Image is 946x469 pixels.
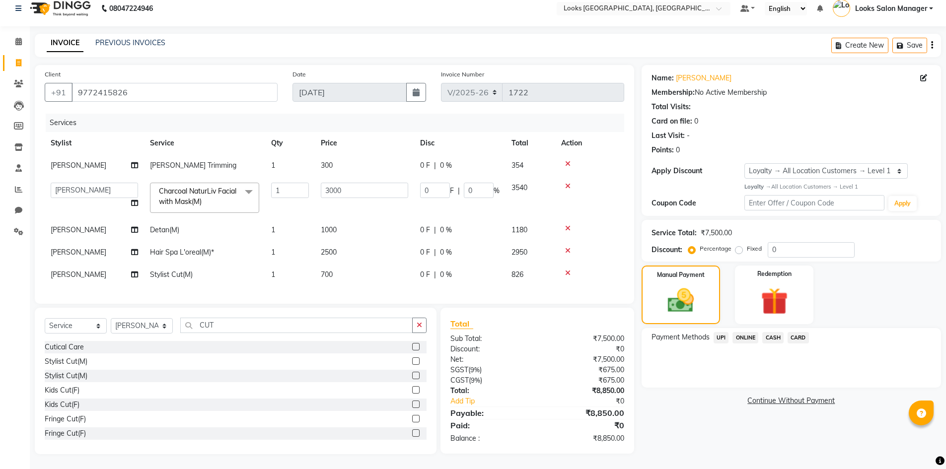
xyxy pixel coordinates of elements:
[45,83,73,102] button: +91
[321,225,337,234] span: 1000
[537,354,632,365] div: ₹7,500.00
[321,248,337,257] span: 2500
[744,183,931,191] div: All Location Customers → Level 1
[51,270,106,279] span: [PERSON_NAME]
[292,70,306,79] label: Date
[443,375,537,386] div: ( )
[443,386,537,396] div: Total:
[494,186,500,196] span: %
[537,407,632,419] div: ₹8,850.00
[443,344,537,354] div: Discount:
[471,376,480,384] span: 9%
[51,161,106,170] span: [PERSON_NAME]
[95,38,165,47] a: PREVIOUS INVOICES
[687,131,690,141] div: -
[700,244,731,253] label: Percentage
[744,195,884,210] input: Enter Offer / Coupon Code
[506,132,555,154] th: Total
[150,270,193,279] span: Stylist Cut(M)
[732,332,758,343] span: ONLINE
[511,248,527,257] span: 2950
[652,102,691,112] div: Total Visits:
[72,83,278,102] input: Search by Name/Mobile/Email/Code
[676,145,680,155] div: 0
[45,428,86,439] div: Fringe Cut(F)
[315,132,414,154] th: Price
[434,247,436,258] span: |
[652,87,695,98] div: Membership:
[45,356,87,367] div: Stylist Cut(M)
[159,187,236,206] span: Charcoal NaturLiv Facial with Mask(M)
[652,73,674,83] div: Name:
[443,354,537,365] div: Net:
[537,344,632,354] div: ₹0
[714,332,729,343] span: UPI
[555,132,624,154] th: Action
[652,332,710,342] span: Payment Methods
[434,269,436,280] span: |
[458,186,460,196] span: |
[537,419,632,431] div: ₹0
[855,3,927,14] span: Looks Salon Manager
[762,332,784,343] span: CASH
[652,198,745,208] div: Coupon Code
[51,225,106,234] span: [PERSON_NAME]
[831,38,888,53] button: Create New
[470,366,480,374] span: 9%
[443,419,537,431] div: Paid:
[271,161,275,170] span: 1
[150,248,214,257] span: Hair Spa L'oreal(M)*
[271,270,275,279] span: 1
[321,161,333,170] span: 300
[321,270,333,279] span: 700
[553,396,632,406] div: ₹0
[644,396,939,406] a: Continue Without Payment
[652,228,697,238] div: Service Total:
[45,385,79,396] div: Kids Cut(F)
[440,247,452,258] span: 0 %
[440,225,452,235] span: 0 %
[537,334,632,344] div: ₹7,500.00
[45,342,84,352] div: Cutical Care
[450,186,454,196] span: F
[744,183,771,190] strong: Loyalty →
[511,183,527,192] span: 3540
[443,407,537,419] div: Payable:
[701,228,732,238] div: ₹7,500.00
[443,334,537,344] div: Sub Total:
[652,245,682,255] div: Discount:
[450,365,468,374] span: SGST
[659,285,702,316] img: _cash.svg
[888,196,917,211] button: Apply
[450,376,469,385] span: CGST
[443,396,553,406] a: Add Tip
[443,433,537,444] div: Balance :
[420,225,430,235] span: 0 F
[45,371,87,381] div: Stylist Cut(M)
[652,131,685,141] div: Last Visit:
[450,319,473,329] span: Total
[144,132,265,154] th: Service
[414,132,506,154] th: Disc
[511,270,523,279] span: 826
[788,332,809,343] span: CARD
[537,386,632,396] div: ₹8,850.00
[45,132,144,154] th: Stylist
[441,70,484,79] label: Invoice Number
[652,145,674,155] div: Points:
[537,433,632,444] div: ₹8,850.00
[434,160,436,171] span: |
[271,225,275,234] span: 1
[440,160,452,171] span: 0 %
[676,73,731,83] a: [PERSON_NAME]
[202,197,206,206] a: x
[420,247,430,258] span: 0 F
[45,400,79,410] div: Kids Cut(F)
[652,87,931,98] div: No Active Membership
[752,284,797,318] img: _gift.svg
[757,269,792,278] label: Redemption
[271,248,275,257] span: 1
[537,375,632,386] div: ₹675.00
[892,38,927,53] button: Save
[657,270,705,279] label: Manual Payment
